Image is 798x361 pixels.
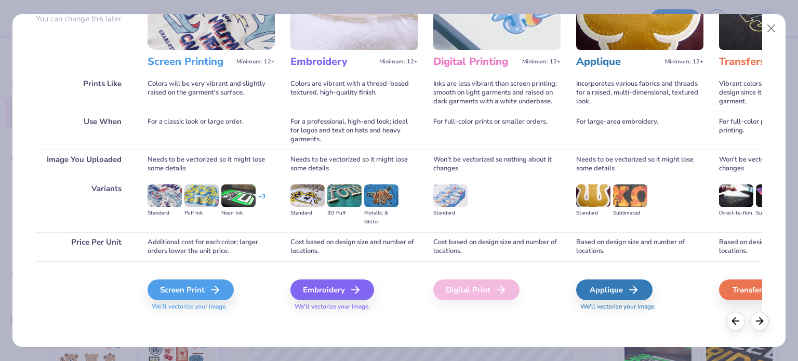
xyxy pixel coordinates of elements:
img: Sublimated [613,184,647,207]
img: Supacolor [756,184,790,207]
div: Additional cost for each color; larger orders lower the unit price. [148,232,275,261]
div: Colors are vibrant with a thread-based textured, high-quality finish. [290,74,418,112]
span: Minimum: 12+ [522,58,561,65]
span: We'll vectorize your image. [290,302,418,311]
div: Price Per Unit [36,232,132,261]
div: Image You Uploaded [36,150,132,179]
div: Puff Ink [184,209,219,218]
div: Cost based on design size and number of locations. [290,232,418,261]
div: Incorporates various fabrics and threads for a raised, multi-dimensional, textured look. [576,74,703,112]
div: Needs to be vectorized so it might lose some details [576,150,703,179]
p: You can change this later. [36,15,132,23]
img: Standard [148,184,182,207]
img: Standard [433,184,468,207]
img: Standard [576,184,610,207]
span: We'll vectorize your image. [148,302,275,311]
img: Direct-to-film [719,184,753,207]
button: Close [762,19,781,38]
div: Needs to be vectorized so it might lose some details [290,150,418,179]
div: Sublimated [613,209,647,218]
img: 3D Puff [327,184,362,207]
span: We'll vectorize your image. [576,302,703,311]
div: Embroidery [290,279,374,300]
div: Use When [36,112,132,150]
div: For full-color prints or smaller orders. [433,112,561,150]
div: Standard [576,209,610,218]
h3: Screen Printing [148,55,232,69]
div: Variants [36,179,132,232]
span: Minimum: 12+ [665,58,703,65]
div: For a classic look or large order. [148,112,275,150]
img: Metallic & Glitter [364,184,398,207]
div: + 3 [258,192,265,210]
h3: Embroidery [290,55,375,69]
h3: Applique [576,55,661,69]
div: Standard [433,209,468,218]
div: Needs to be vectorized so it might lose some details [148,150,275,179]
div: 3D Puff [327,209,362,218]
h3: Digital Printing [433,55,518,69]
div: Colors will be very vibrant and slightly raised on the garment's surface. [148,74,275,112]
div: Applique [576,279,653,300]
div: Won't be vectorized so nothing about it changes [433,150,561,179]
div: Metallic & Glitter [364,209,398,226]
div: Standard [148,209,182,218]
div: Inks are less vibrant than screen printing; smooth on light garments and raised on dark garments ... [433,74,561,112]
div: Direct-to-film [719,209,753,218]
div: Transfers [719,279,795,300]
div: Screen Print [148,279,234,300]
img: Standard [290,184,325,207]
div: Prints Like [36,74,132,112]
div: For large-area embroidery. [576,112,703,150]
div: Standard [290,209,325,218]
div: For a professional, high-end look; ideal for logos and text on hats and heavy garments. [290,112,418,150]
img: Neon Ink [221,184,256,207]
div: Supacolor [756,209,790,218]
div: Cost based on design size and number of locations. [433,232,561,261]
span: Minimum: 12+ [379,58,418,65]
div: Neon Ink [221,209,256,218]
img: Puff Ink [184,184,219,207]
div: Digital Print [433,279,520,300]
span: Minimum: 12+ [236,58,275,65]
div: Based on design size and number of locations. [576,232,703,261]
